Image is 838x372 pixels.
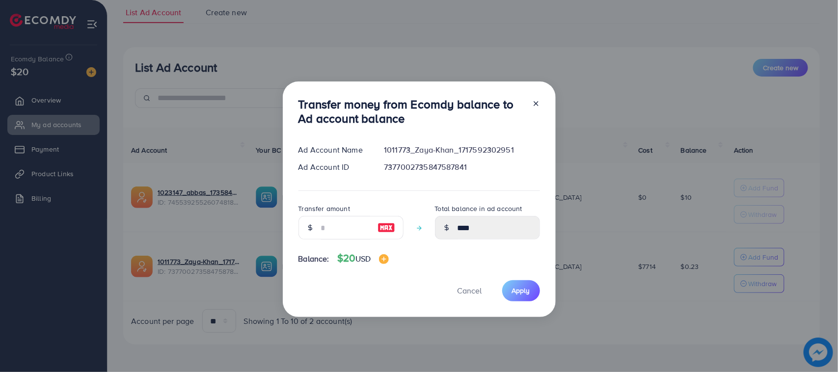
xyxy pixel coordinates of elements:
[291,144,377,156] div: Ad Account Name
[458,285,482,296] span: Cancel
[435,204,522,213] label: Total balance in ad account
[376,144,547,156] div: 1011773_Zaya-Khan_1717592302951
[512,286,530,295] span: Apply
[355,253,371,264] span: USD
[445,280,494,301] button: Cancel
[378,222,395,234] img: image
[298,204,350,213] label: Transfer amount
[298,97,524,126] h3: Transfer money from Ecomdy balance to Ad account balance
[502,280,540,301] button: Apply
[291,161,377,173] div: Ad Account ID
[298,253,329,265] span: Balance:
[337,252,389,265] h4: $20
[376,161,547,173] div: 7377002735847587841
[379,254,389,264] img: image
